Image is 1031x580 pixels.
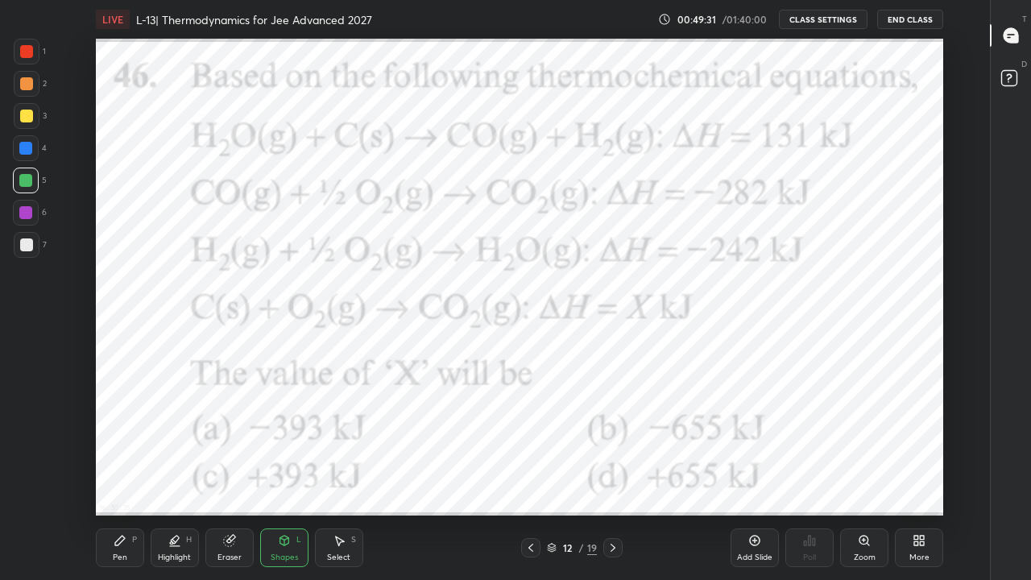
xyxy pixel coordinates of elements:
div: 4 [13,135,47,161]
div: L [296,536,301,544]
div: S [351,536,356,544]
div: More [909,553,930,561]
div: 12 [560,543,576,553]
h4: L-13| Thermodynamics for Jee Advanced 2027 [136,12,372,27]
div: Add Slide [737,553,772,561]
div: Pen [113,553,127,561]
div: Shapes [271,553,298,561]
div: Highlight [158,553,191,561]
p: T [1022,13,1027,25]
button: End Class [877,10,943,29]
div: Eraser [217,553,242,561]
div: LIVE [96,10,130,29]
div: / [579,543,584,553]
button: CLASS SETTINGS [779,10,867,29]
p: D [1021,58,1027,70]
div: 7 [14,232,47,258]
div: 1 [14,39,46,64]
div: Select [327,553,350,561]
div: 19 [587,541,597,555]
div: 3 [14,103,47,129]
div: P [132,536,137,544]
div: Zoom [854,553,876,561]
div: 5 [13,168,47,193]
div: 2 [14,71,47,97]
div: 6 [13,200,47,226]
div: H [186,536,192,544]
